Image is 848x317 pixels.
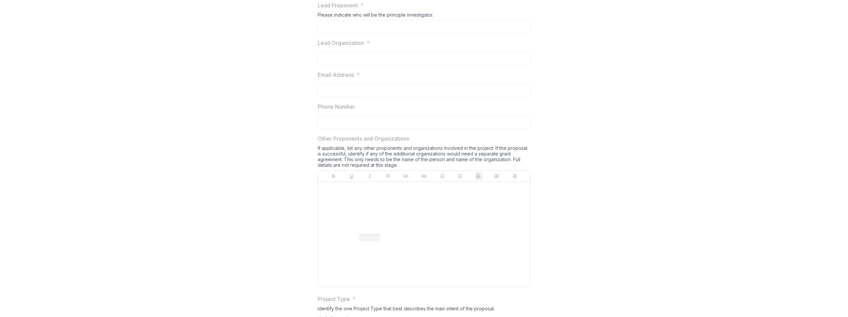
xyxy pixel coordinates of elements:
button: Bold [330,172,338,180]
div: Identify the one Project Type that best describes the main intent of the proposal. [318,306,530,314]
button: Bullet List [438,172,446,180]
button: Align Center [492,172,500,180]
button: Italicize [366,172,374,180]
div: Please indicate who will be the principle investigator. [318,12,530,20]
p: Lead Proponent [318,1,358,9]
div: If applicable, list any other proponents and organizations involved in the project. If the propos... [318,145,530,170]
p: Email Address [318,71,354,79]
button: Heading 1 [402,172,410,180]
p: Lead Organization [318,39,364,47]
button: Underline [348,172,356,180]
p: Project Type [318,295,350,303]
button: Heading 2 [420,172,428,180]
button: Ordered List [456,172,464,180]
p: Other Proponents and Organizations [318,135,409,143]
button: Strike [384,172,392,180]
button: Align Right [511,172,519,180]
button: Align Left [475,172,482,180]
p: Phone Number [318,103,355,111]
